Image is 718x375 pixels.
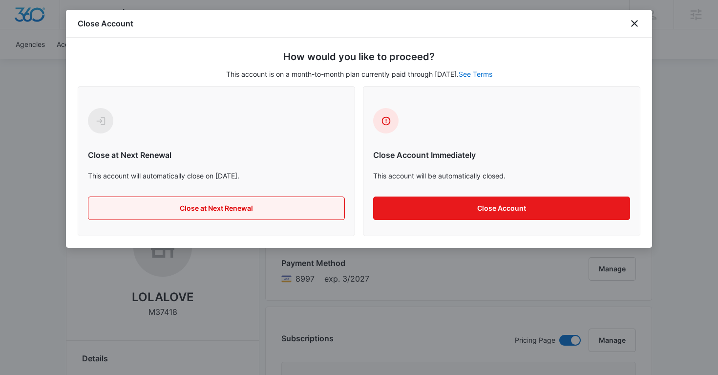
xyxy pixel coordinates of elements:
p: This account is on a month-to-month plan currently paid through [DATE]. [78,69,640,79]
h1: Close Account [78,18,133,29]
button: Close Account [373,197,630,220]
p: This account will automatically close on [DATE]. [88,171,345,181]
p: This account will be automatically closed. [373,171,630,181]
h5: How would you like to proceed? [78,49,640,64]
button: Close at Next Renewal [88,197,345,220]
button: close [629,18,640,29]
h6: Close at Next Renewal [88,149,345,161]
h6: Close Account Immediately [373,149,630,161]
a: See Terms [459,70,492,78]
